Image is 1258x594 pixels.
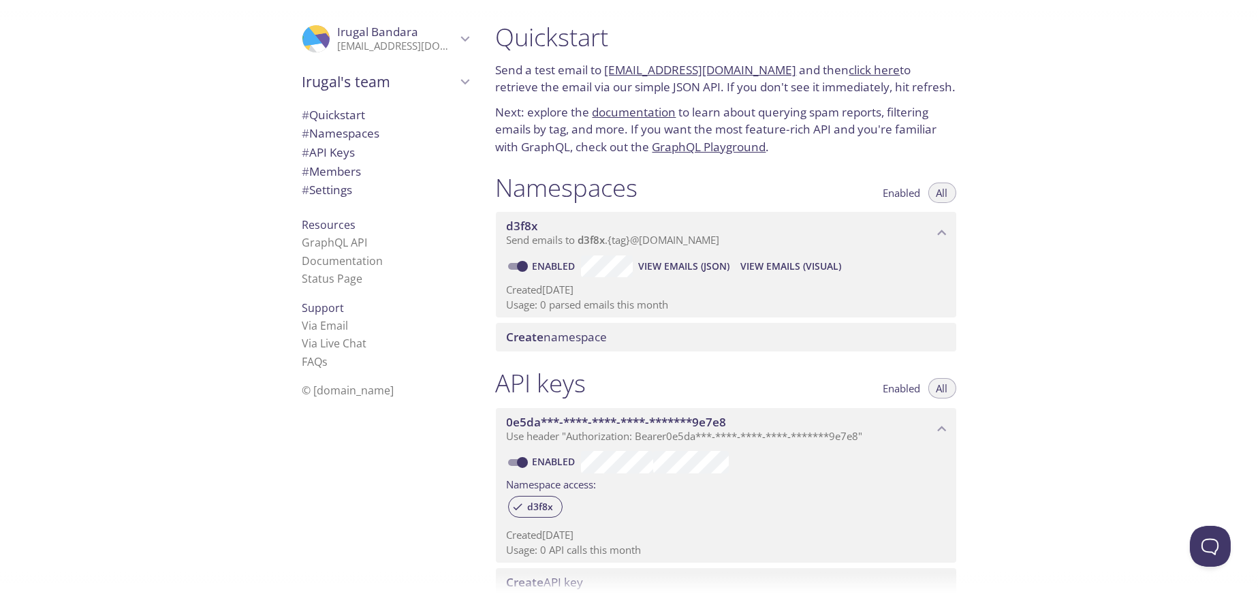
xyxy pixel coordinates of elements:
span: # [302,182,310,198]
span: # [302,125,310,141]
span: # [302,144,310,160]
h1: Namespaces [496,172,638,203]
span: # [302,163,310,179]
button: View Emails (Visual) [735,255,847,277]
a: FAQ [302,354,328,369]
span: Members [302,163,362,179]
label: Namespace access: [507,473,597,493]
div: Quickstart [292,106,479,125]
span: Settings [302,182,353,198]
div: Irugal's team [292,64,479,99]
a: Via Live Chat [302,336,367,351]
div: d3f8x [508,496,563,518]
p: Usage: 0 API calls this month [507,543,945,557]
div: Create namespace [496,323,956,351]
p: Next: explore the to learn about querying spam reports, filtering emails by tag, and more. If you... [496,104,956,156]
span: Irugal Bandara [338,24,419,40]
span: d3f8x [507,218,538,234]
span: namespace [507,329,608,345]
a: GraphQL Playground [652,139,766,155]
a: click here [849,62,900,78]
h1: Quickstart [496,22,956,52]
a: Status Page [302,271,363,286]
div: Irugal Bandara [292,16,479,61]
span: Irugal's team [302,72,456,91]
span: Quickstart [302,107,366,123]
p: [EMAIL_ADDRESS][DOMAIN_NAME] [338,40,456,53]
div: Namespaces [292,124,479,143]
span: API Keys [302,144,356,160]
a: [EMAIL_ADDRESS][DOMAIN_NAME] [605,62,797,78]
div: d3f8x namespace [496,212,956,254]
span: © [DOMAIN_NAME] [302,383,394,398]
button: All [928,183,956,203]
span: Send emails to . {tag} @[DOMAIN_NAME] [507,233,720,247]
a: Enabled [531,260,581,272]
span: # [302,107,310,123]
div: API Keys [292,143,479,162]
span: d3f8x [578,233,606,247]
span: Resources [302,217,356,232]
span: d3f8x [520,501,562,513]
p: Send a test email to and then to retrieve the email via our simple JSON API. If you don't see it ... [496,61,956,96]
span: View Emails (JSON) [638,258,729,275]
span: s [323,354,328,369]
button: Enabled [875,378,929,398]
span: Support [302,300,345,315]
a: Enabled [531,455,581,468]
a: Via Email [302,318,349,333]
div: Team Settings [292,181,479,200]
p: Created [DATE] [507,283,945,297]
button: Enabled [875,183,929,203]
button: All [928,378,956,398]
span: View Emails (Visual) [740,258,841,275]
span: Namespaces [302,125,380,141]
p: Created [DATE] [507,528,945,542]
a: GraphQL API [302,235,368,250]
a: Documentation [302,253,383,268]
span: Create [507,329,544,345]
iframe: Help Scout Beacon - Open [1190,526,1231,567]
div: Members [292,162,479,181]
a: documentation [593,104,676,120]
button: View Emails (JSON) [633,255,735,277]
h1: API keys [496,368,586,398]
p: Usage: 0 parsed emails this month [507,298,945,312]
